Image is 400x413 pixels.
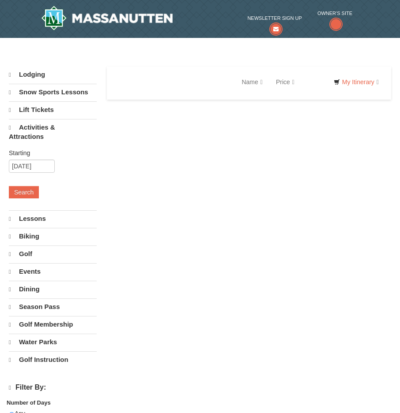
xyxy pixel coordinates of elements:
a: Water Parks [9,334,97,350]
a: Golf Membership [9,316,97,333]
a: Lift Tickets [9,101,97,118]
span: Newsletter Sign Up [247,14,302,22]
a: Name [235,73,269,91]
strong: Number of Days [7,399,51,406]
a: Golf Instruction [9,351,97,368]
a: Snow Sports Lessons [9,84,97,100]
a: Season Pass [9,298,97,315]
label: Starting [9,149,90,157]
a: Golf [9,246,97,262]
a: Activities & Attractions [9,119,97,145]
img: Massanutten Resort Logo [41,6,173,30]
h4: Filter By: [9,383,97,392]
a: Events [9,263,97,280]
a: Lodging [9,67,97,83]
span: Owner's Site [317,9,352,18]
a: Price [269,73,301,91]
a: Owner's Site [317,9,352,32]
a: Biking [9,228,97,245]
a: My Itinerary [328,75,385,89]
a: Lessons [9,210,97,227]
a: Dining [9,281,97,298]
a: Massanutten Resort [41,6,173,30]
a: Newsletter Sign Up [247,14,302,32]
button: Search [9,186,39,198]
